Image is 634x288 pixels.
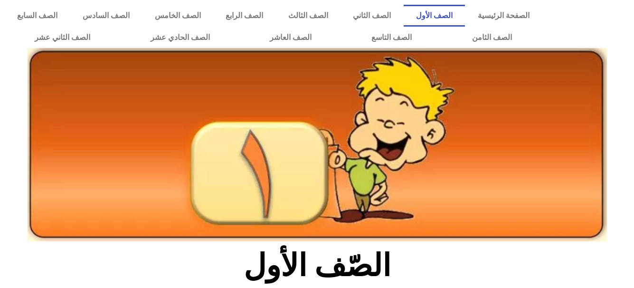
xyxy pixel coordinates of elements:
a: الصف السابع [5,5,70,27]
a: الصف العاشر [240,27,341,48]
a: الصف الأول [404,5,465,27]
a: الصفحة الرئيسية [465,5,542,27]
a: الصف التاسع [341,27,442,48]
a: الصف الثالث [275,5,341,27]
a: الصف الثاني [341,5,404,27]
h2: الصّف الأول [160,247,474,284]
a: الصف السادس [70,5,142,27]
a: الصف الخامس [142,5,213,27]
a: الصف الثاني عشر [5,27,120,48]
a: الصف الحادي عشر [120,27,239,48]
a: الصف الثامن [442,27,541,48]
a: الصف الرابع [213,5,276,27]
